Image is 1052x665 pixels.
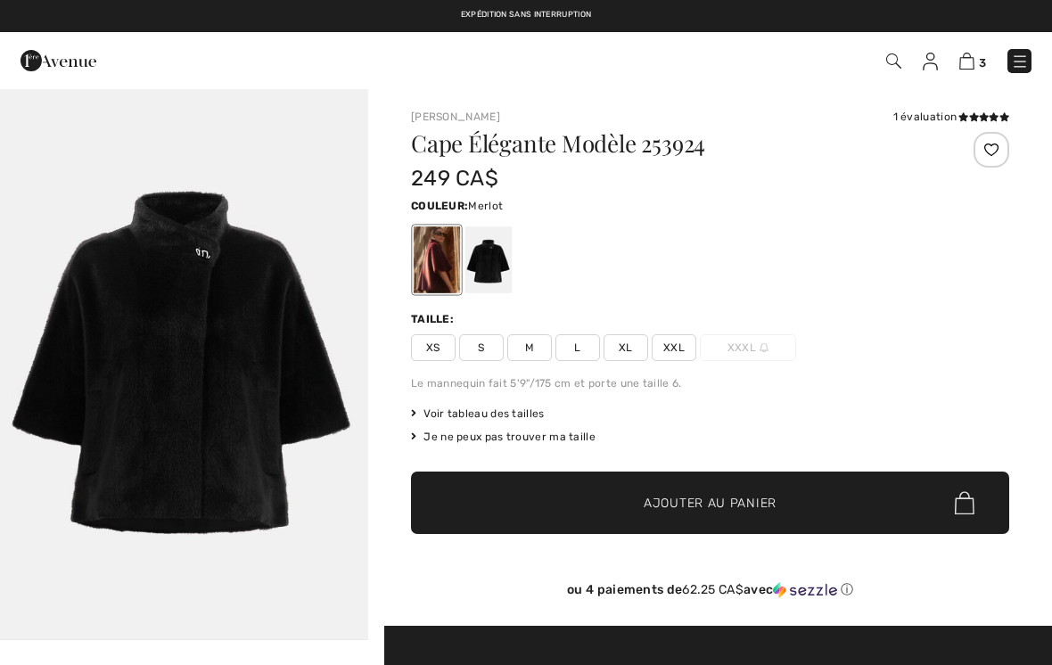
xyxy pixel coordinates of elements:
[411,429,1009,445] div: Je ne peux pas trouver ma taille
[411,334,456,361] span: XS
[461,10,591,19] a: Expédition sans interruption
[414,226,460,293] div: Merlot
[465,226,512,293] div: Noir
[773,582,837,598] img: Sezzle
[21,43,96,78] img: 1ère Avenue
[411,472,1009,534] button: Ajouter au panier
[411,200,468,212] span: Couleur:
[959,50,986,71] a: 3
[644,494,777,513] span: Ajouter au panier
[411,311,457,327] div: Taille:
[938,612,1034,656] iframe: Ouvre un widget dans lequel vous pouvez trouver plus d’informations
[411,132,909,155] h1: Cape Élégante Modèle 253924
[886,53,901,69] img: Recherche
[682,582,744,597] span: 62.25 CA$
[507,334,552,361] span: M
[411,375,1009,391] div: Le mannequin fait 5'9"/175 cm et porte une taille 6.
[604,334,648,361] span: XL
[652,334,696,361] span: XXL
[555,334,600,361] span: L
[411,582,1009,598] div: ou 4 paiements de avec
[700,334,796,361] span: XXXL
[468,200,503,212] span: Merlot
[21,51,96,68] a: 1ère Avenue
[1011,53,1029,70] img: Menu
[760,343,768,352] img: ring-m.svg
[893,109,1009,125] div: 1 évaluation
[411,166,498,191] span: 249 CA$
[411,111,500,123] a: [PERSON_NAME]
[459,334,504,361] span: S
[979,56,986,70] span: 3
[955,491,974,514] img: Bag.svg
[411,406,545,422] span: Voir tableau des tailles
[959,53,974,70] img: Panier d'achat
[923,53,938,70] img: Mes infos
[411,582,1009,604] div: ou 4 paiements de62.25 CA$avecSezzle Cliquez pour en savoir plus sur Sezzle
